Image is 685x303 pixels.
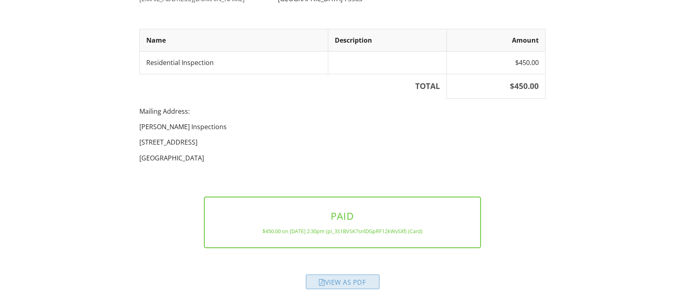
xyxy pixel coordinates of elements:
p: [GEOGRAPHIC_DATA] [139,154,546,162]
td: $450.00 [447,52,546,74]
p: [STREET_ADDRESS] [139,138,546,147]
div: $450.00 on [DATE] 2:30pm (pi_3S1BVSK7snlDGpRF12kWvSXf) (Card) [218,228,468,234]
th: TOTAL [140,74,447,98]
th: Name [140,29,328,52]
th: $450.00 [447,74,546,98]
p: Mailing Address: [139,107,546,116]
div: View as PDF [306,275,379,289]
th: Amount [447,29,546,52]
a: View as PDF [306,280,379,289]
td: Residential Inspection [140,52,328,74]
h3: PAID [218,210,468,221]
p: [PERSON_NAME] Inspections [139,122,546,131]
th: Description [328,29,447,52]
